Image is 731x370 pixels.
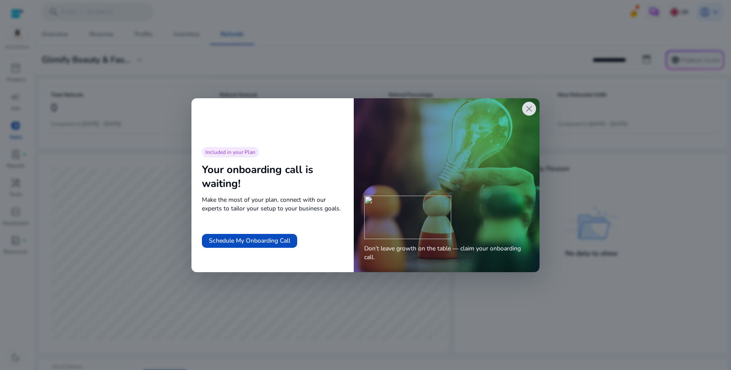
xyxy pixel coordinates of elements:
div: Your onboarding call is waiting! [202,163,343,190]
span: Schedule My Onboarding Call [209,236,290,245]
span: Included in your Plan [205,149,255,156]
span: close [524,103,534,114]
button: Schedule My Onboarding Call [202,234,297,248]
span: Don’t leave growth on the table — claim your onboarding call. [364,244,529,262]
span: Make the most of your plan, connect with our experts to tailor your setup to your business goals. [202,196,343,213]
